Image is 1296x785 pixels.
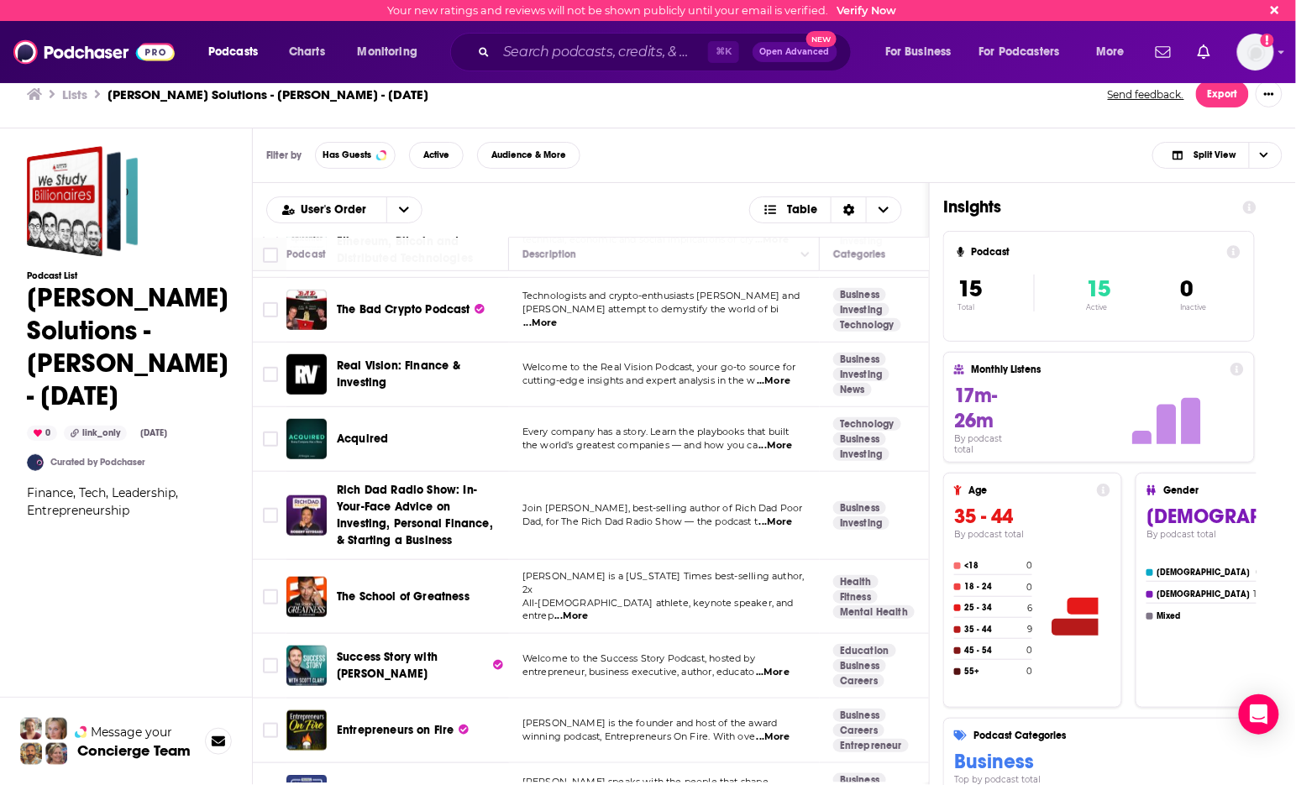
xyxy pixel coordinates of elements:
h4: 25 - 34 [964,603,1024,613]
a: Technology [833,318,901,332]
span: Audience & More [491,150,566,160]
a: Careers [833,674,884,688]
span: ...More [759,515,793,529]
div: Description [522,244,576,264]
p: Total [958,303,1034,311]
img: Jon Profile [20,743,42,765]
button: open menu [968,39,1084,65]
span: New [806,31,837,47]
button: open menu [874,39,973,65]
h4: Monthly Listens [971,364,1223,375]
span: Has Guests [323,150,371,160]
span: Goldin Solutions - Vlad Tenev - Sept 24, 2025 [27,146,138,257]
span: 15 [958,275,982,303]
h4: 45 - 54 [964,646,1023,656]
span: [PERSON_NAME] is the founder and host of the award [522,717,778,729]
span: The School of Greatness [337,589,470,604]
span: Real Vision: Finance & Investing [337,358,460,390]
h4: 0 [1026,666,1032,677]
span: cutting-edge insights and expert analysis in the w [522,374,756,386]
span: For Business [885,40,952,64]
h4: Age [968,484,1090,496]
button: open menu [1084,39,1146,65]
p: Active [1087,303,1111,311]
h2: Choose List sort [266,196,422,223]
h4: 0 [1256,567,1262,578]
img: Barbara Profile [45,743,67,765]
div: Sort Direction [831,197,866,222]
h3: Podcast List [27,270,228,281]
button: open menu [197,39,280,65]
span: Toggle select row [263,432,278,447]
a: Fitness [833,590,878,604]
img: ConnectPod [27,454,44,471]
span: More [1096,40,1125,64]
img: Podchaser - Follow, Share and Rate Podcasts [13,36,175,68]
div: link_only [64,426,127,441]
p: Inactive [1180,303,1206,311]
span: Toggle select row [263,658,278,673]
h3: 35 - 44 [954,504,1110,529]
button: Show More Button [1256,81,1283,107]
div: 0 [27,426,57,441]
span: Toggle select row [263,723,278,738]
span: Charts [289,40,325,64]
span: User's Order [302,204,373,216]
h1: [PERSON_NAME] Solutions - [PERSON_NAME] - [DATE] [27,281,228,412]
span: Message your [91,724,172,741]
span: Success Story with [PERSON_NAME] [337,650,438,681]
a: Business [833,709,886,722]
a: Lists [62,86,87,102]
button: Choose View [1152,142,1283,169]
h4: 13 [1253,589,1262,599]
h4: 35 - 44 [964,625,1024,635]
button: Export [1196,81,1249,107]
img: Rich Dad Radio Show: In-Your-Face Advice on Investing, Personal Finance, & Starting a Business [286,495,327,536]
span: The Bad Crypto Podcast [337,302,470,317]
h4: [DEMOGRAPHIC_DATA] [1157,589,1250,599]
span: entrepreneur, business executive, author, educato [522,666,754,678]
img: User Profile [1237,34,1274,71]
span: ⌘ K [708,41,739,63]
span: For Podcasters [979,40,1060,64]
span: Every company has a story. Learn the playbooks that built [522,426,790,437]
span: Active [423,150,449,160]
h3: Concierge Team [77,742,191,759]
span: ...More [757,374,790,388]
button: open menu [267,204,386,216]
div: Open Intercom Messenger [1239,694,1279,735]
h1: Insights [943,196,1230,217]
div: [DATE] [134,427,174,440]
button: Has Guests [315,142,396,169]
h4: By podcast total [954,529,1110,540]
img: Real Vision: Finance & Investing [286,354,327,395]
h4: 0 [1026,645,1032,656]
a: Verify Now [837,4,896,17]
span: Welcome to the Real Vision Podcast, your go-to source for [522,361,796,373]
img: The School of Greatness [286,577,327,617]
h3: Filter by [266,149,302,161]
a: Careers [833,724,884,737]
a: Entrepreneurs on Fire [337,722,469,739]
a: Investing [833,516,889,530]
span: Toggle select row [263,508,278,523]
a: The Bad Crypto Podcast [286,290,327,330]
span: All-[DEMOGRAPHIC_DATA] athlete, keynote speaker, and entrep [522,597,794,622]
img: Success Story with Scott D. Clary [286,646,327,686]
span: 15 [1087,275,1111,303]
a: Mental Health [833,605,915,619]
div: Podcast [286,244,326,264]
a: Show notifications dropdown [1191,38,1217,66]
img: Entrepreneurs on Fire [286,710,327,751]
span: Acquired [337,432,388,446]
img: Jules Profile [45,718,67,740]
button: Open AdvancedNew [753,42,837,62]
a: Success Story with [PERSON_NAME] [337,649,503,683]
span: ...More [757,730,790,744]
a: Business [833,353,886,366]
h4: Mixed [1157,611,1253,621]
